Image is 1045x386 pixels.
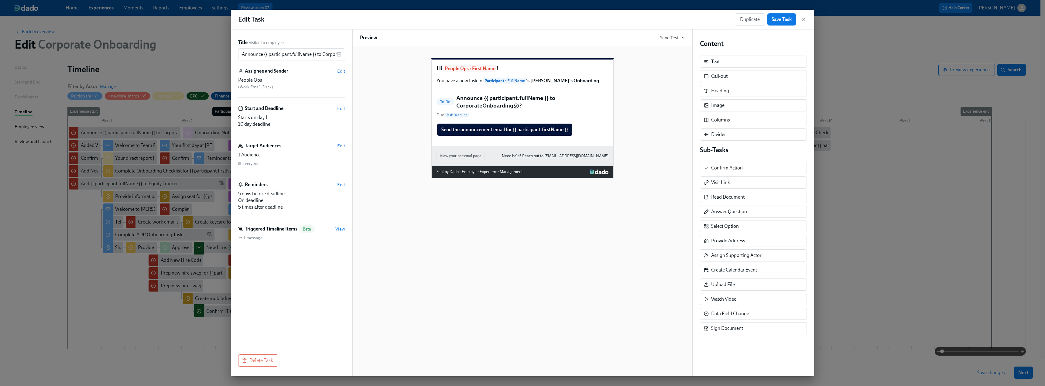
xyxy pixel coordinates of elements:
[337,105,345,111] button: Edit
[299,227,315,231] span: Beta
[700,176,807,189] div: Visit Link
[242,161,259,166] div: Everyone
[238,152,345,158] div: 1 Audience
[483,78,526,84] span: Participant : Full Name
[437,77,608,84] p: You have a new task in .
[700,293,807,305] div: Watch Video
[244,235,262,241] span: 1 message
[711,131,726,138] div: Divider
[238,77,345,84] div: People Ops
[711,58,720,65] div: Text
[238,15,264,24] h1: Edit Task
[437,123,608,136] div: Send the announcement email for {{ participant.firstName }}
[483,78,599,84] strong: 's [PERSON_NAME]'s Onboarding
[700,235,807,247] div: Provide Address
[238,204,345,210] div: 5 times after deadline
[437,151,485,161] button: View your personal page
[238,142,345,174] div: Target AudiencesEdit1 AudienceEveryone
[711,102,725,109] div: Image
[238,84,273,90] span: ( Work Email, Slack )
[711,73,728,80] div: Call-out
[711,267,757,273] div: Create Calendar Event
[440,153,481,159] span: View your personal page
[711,194,745,200] div: Read Document
[245,226,297,232] h6: Triggered Timeline Items
[437,100,454,104] span: To Do
[245,105,283,112] h6: Start and Deadline
[711,237,745,244] div: Provide Address
[700,264,807,276] div: Create Calendar Event
[243,357,273,364] span: Delete Task
[740,16,760,22] span: Duplicate
[711,281,735,288] div: Upload File
[245,142,281,149] h6: Target Audiences
[238,39,248,46] label: Title
[238,114,345,121] div: Starts on day 1
[711,208,747,215] div: Answer Question
[337,52,341,57] svg: Insert text variable
[700,191,807,203] div: Read Document
[700,99,807,111] div: Image
[711,179,730,186] div: Visit Link
[700,56,807,68] div: Text
[700,162,807,174] div: Confirm Action
[590,169,608,174] img: Dado
[711,165,743,171] div: Confirm Action
[445,113,469,118] span: Task Deadline
[700,308,807,320] div: Data Field Change
[711,296,737,302] div: Watch Video
[711,252,762,259] div: Assign Supporting Actor
[249,40,286,46] span: Visible to employees
[437,169,522,175] div: Sent by Dado - Employee Experience Management
[337,143,345,149] button: Edit
[238,181,345,218] div: RemindersEdit5 days before deadlineOn deadline5 times after deadline
[238,354,278,367] button: Delete Task
[700,114,807,126] div: Columns
[437,112,469,118] span: Due
[700,278,807,291] div: Upload File
[238,225,345,241] div: Triggered Timeline ItemsBetaView1 message
[660,35,685,41] button: Send Test
[238,121,270,127] span: 10 day deadline
[437,64,608,73] h1: Hi !
[444,65,497,72] span: People Ops : First Name
[700,206,807,218] div: Answer Question
[245,68,288,74] h6: Assignee and Sender
[700,85,807,97] div: Heading
[238,68,345,98] div: Assignee and SenderEditPeople Ops (Work Email, Slack)
[456,94,608,110] h5: Announce {{ participant.fullName }} to CorporateOnboarding@?
[711,310,749,317] div: Data Field Change
[700,322,807,334] div: Sign Document
[502,153,608,159] a: Need help? Reach out to [EMAIL_ADDRESS][DOMAIN_NAME]
[245,181,268,188] h6: Reminders
[772,16,792,22] span: Save Task
[700,220,807,232] div: Select Option
[711,325,743,332] div: Sign Document
[700,249,807,261] div: Assign Supporting Actor
[360,34,377,41] h6: Preview
[711,117,730,123] div: Columns
[700,145,807,155] h4: Sub-Tasks
[335,226,345,232] button: View
[238,197,345,204] div: On deadline
[767,13,796,26] button: Save Task
[711,223,739,230] div: Select Option
[238,190,345,197] div: 5 days before deadline
[700,39,807,48] h4: Content
[700,128,807,141] div: Divider
[337,68,345,74] button: Edit
[735,13,765,26] button: Duplicate
[238,105,345,135] div: Start and DeadlineEditStarts on day 110 day deadline
[700,70,807,82] div: Call-out
[337,182,345,188] button: Edit
[711,87,729,94] div: Heading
